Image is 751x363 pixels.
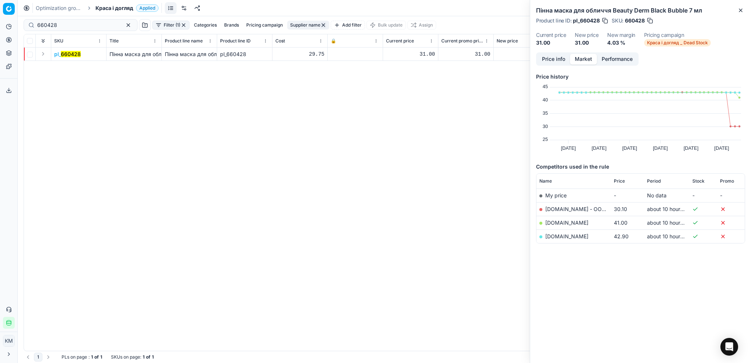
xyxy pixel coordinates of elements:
span: SKU [54,38,63,44]
h2: Пінна маска для обличчя Beauty Derm Black Bubble 7 мл [536,6,745,15]
strong: 1 [152,354,154,360]
div: 29.75 [275,51,324,58]
h5: Price history [536,73,745,80]
dt: New margin [607,32,635,38]
button: Market [570,54,597,65]
span: Краса і доглядApplied [95,4,159,12]
span: pl_660428 [573,17,600,24]
td: - [689,189,717,202]
dt: Current price [536,32,566,38]
button: Expand all [39,37,48,45]
span: Product line ID [220,38,251,44]
span: Краса і догляд _ Dead Stock [644,39,711,46]
a: [DOMAIN_NAME] [545,219,588,226]
nav: pagination [24,353,53,362]
div: 31.00 [386,51,435,58]
span: about 10 hours ago [647,219,693,226]
div: : [62,354,102,360]
span: 🔒 [331,38,336,44]
button: Price info [537,54,570,65]
a: Optimization groups [36,4,83,12]
text: [DATE] [592,145,606,151]
button: Assign [407,21,436,30]
span: Current price [386,38,414,44]
span: Stock [692,178,705,184]
text: 25 [543,136,548,142]
span: about 10 hours ago [647,206,693,212]
span: Name [539,178,552,184]
text: [DATE] [622,145,637,151]
button: Performance [597,54,637,65]
span: Current promo price [441,38,483,44]
button: Filter (1) [152,21,190,30]
strong: 1 [100,354,102,360]
text: 45 [543,84,548,89]
button: Supplier name [287,21,329,30]
div: Пінна маска для обличчя Beauty_Derm_Black Bubble 7 мл [165,51,214,58]
div: pl_660428 [220,51,269,58]
button: 1 [34,353,42,362]
strong: of [146,354,150,360]
span: 660428 [625,17,645,24]
input: Search by SKU or title [37,21,118,29]
button: Brands [221,21,242,30]
span: Applied [136,4,159,12]
td: - [717,189,745,202]
td: No data [644,189,689,202]
div: 31.00 [441,51,490,58]
span: 30.10 [614,206,627,212]
h5: Competitors used in the rule [536,163,745,170]
a: [DOMAIN_NAME] [545,233,588,239]
text: [DATE] [653,145,668,151]
button: Go to previous page [24,353,32,362]
button: Expand [39,49,48,58]
mark: 660428 [61,51,81,57]
span: КM [3,335,14,346]
span: Cost [275,38,285,44]
text: [DATE] [714,145,729,151]
strong: of [94,354,99,360]
span: Краса і догляд [95,4,133,12]
span: pl_ [54,51,81,58]
button: КM [3,335,15,347]
span: PLs on page [62,354,87,360]
span: 41.00 [614,219,627,226]
span: about 10 hours ago [647,233,693,239]
button: Categories [191,21,220,30]
span: Product line name [165,38,203,44]
dt: New price [575,32,598,38]
button: Bulk update [366,21,406,30]
span: Promo [720,178,734,184]
div: 31.00 [497,51,546,58]
span: Period [647,178,661,184]
span: 42.90 [614,233,629,239]
button: Pricing campaign [243,21,286,30]
span: SKUs on page : [111,354,141,360]
div: Open Intercom Messenger [720,338,738,356]
button: pl_660428 [54,51,81,58]
strong: 1 [91,354,93,360]
span: Title [109,38,119,44]
text: [DATE] [561,145,576,151]
span: Product line ID : [536,18,571,23]
dd: 4.03 % [607,39,635,46]
td: - [611,189,644,202]
a: [DOMAIN_NAME] - ООО «Эпицентр К» [545,206,642,212]
span: Price [614,178,625,184]
text: 40 [543,97,548,103]
span: My price [545,192,567,198]
strong: 1 [143,354,145,360]
button: Add filter [331,21,365,30]
span: SKU : [612,18,623,23]
text: 35 [543,110,548,116]
span: Пінна маска для обличчя Beauty_Derm_Black Bubble 7 мл [109,51,253,57]
text: 30 [543,124,548,129]
dd: 31.00 [536,39,566,46]
dd: 31.00 [575,39,598,46]
button: Go to next page [44,353,53,362]
span: New price [497,38,518,44]
nav: breadcrumb [36,4,159,12]
dt: Pricing campaign [644,32,711,38]
text: [DATE] [684,145,698,151]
